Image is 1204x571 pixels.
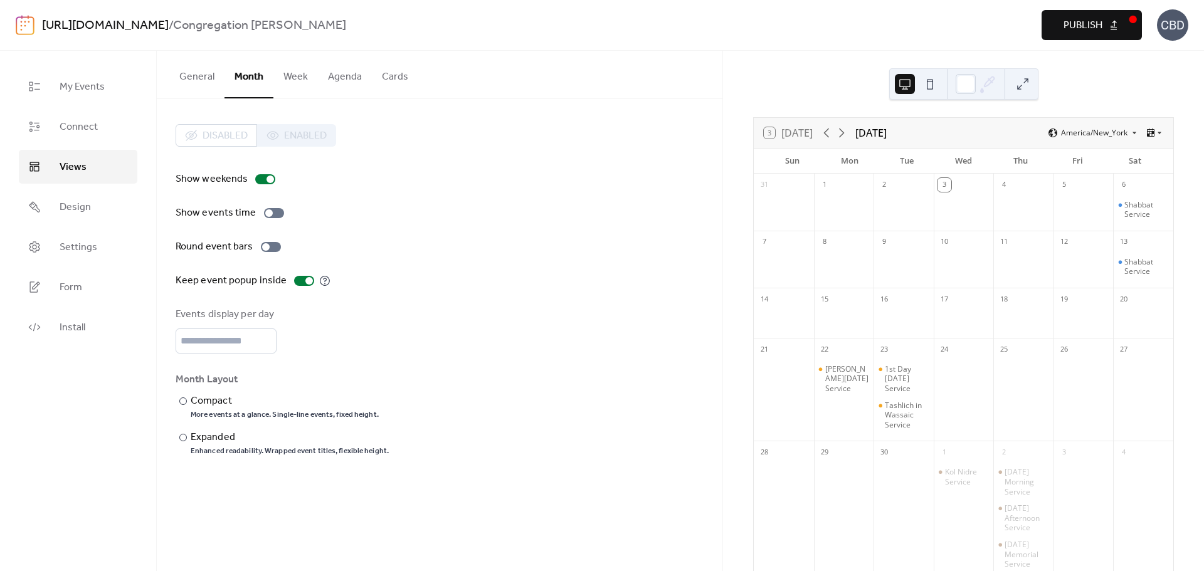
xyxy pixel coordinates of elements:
div: 10 [937,235,951,249]
div: Yom Kippur ​​Afternoon Service [993,503,1053,533]
div: 30 [877,445,891,459]
div: Sat [1106,149,1163,174]
div: Shabbat Service [1113,257,1173,276]
div: Kol Nidre Service [945,467,989,486]
div: 6 [1117,178,1131,192]
div: 16 [877,292,891,306]
span: My Events [60,80,105,95]
div: Sun [764,149,821,174]
div: [PERSON_NAME][DATE] Service [825,364,869,394]
a: Form [19,270,137,304]
a: My Events [19,70,137,103]
div: 22 [818,342,832,356]
div: Kol Nidre Service [934,467,994,486]
div: Round event bars [176,239,253,254]
a: Settings [19,230,137,264]
div: Shabbat Service [1113,200,1173,219]
div: 15 [818,292,832,306]
div: 1st Day Rosh Hashanah Service [874,364,934,394]
img: logo [16,15,34,35]
div: Tue [878,149,935,174]
div: Yom Kippur Memorial Service [993,540,1053,569]
div: 1 [818,178,832,192]
div: 31 [758,178,771,192]
div: 14 [758,292,771,306]
div: 13 [1117,235,1131,249]
div: 18 [997,292,1011,306]
div: 7 [758,235,771,249]
button: Week [273,51,318,97]
div: Keep event popup inside [176,273,287,288]
button: General [169,51,224,97]
div: 25 [997,342,1011,356]
div: Shabbat Service [1124,200,1168,219]
a: Views [19,150,137,184]
div: CBD [1157,9,1188,41]
div: 23 [877,342,891,356]
div: More events at a glance. Single-line events, fixed height. [191,410,379,420]
div: 26 [1057,342,1071,356]
div: Tashlich in Wassaic Service [874,401,934,430]
a: Install [19,310,137,344]
div: [DATE] ​​Afternoon Service [1005,503,1048,533]
div: Show events time [176,206,256,221]
span: Publish [1064,18,1102,33]
div: [DATE] [855,125,887,140]
button: Publish [1042,10,1142,40]
div: Erev Rosh Hashanah Service [814,364,874,394]
div: Tashlich in Wassaic Service [885,401,929,430]
div: 11 [997,235,1011,249]
div: 1 [937,445,951,459]
a: Connect [19,110,137,144]
div: 2 [877,178,891,192]
span: Form [60,280,82,295]
div: [DATE] Memorial Service [1005,540,1048,569]
div: Expanded [191,430,386,445]
div: 5 [1057,178,1071,192]
div: 28 [758,445,771,459]
div: 4 [1117,445,1131,459]
div: 8 [818,235,832,249]
div: 17 [937,292,951,306]
div: 21 [758,342,771,356]
div: Fri [1049,149,1106,174]
div: Enhanced readability. Wrapped event titles, flexible height. [191,446,389,456]
div: 27 [1117,342,1131,356]
div: Show weekends [176,172,248,187]
span: America/New_York [1061,129,1127,137]
b: / [169,14,173,38]
button: Cards [372,51,418,97]
div: Wed [935,149,992,174]
div: 1st Day [DATE] Service [885,364,929,394]
div: Compact [191,394,376,409]
div: 2 [997,445,1011,459]
span: Settings [60,240,97,255]
button: Month [224,51,273,98]
div: 20 [1117,292,1131,306]
div: 19 [1057,292,1071,306]
span: Connect [60,120,98,135]
div: Thu [992,149,1049,174]
div: 29 [818,445,832,459]
div: 24 [937,342,951,356]
div: Yom Kippur ​Morning Service [993,467,1053,496]
div: 3 [1057,445,1071,459]
div: Mon [821,149,878,174]
a: [URL][DOMAIN_NAME] [42,14,169,38]
span: Install [60,320,85,335]
div: Events display per day [176,307,274,322]
span: Views [60,160,87,175]
a: Design [19,190,137,224]
div: 12 [1057,235,1071,249]
button: Agenda [318,51,372,97]
div: 9 [877,235,891,249]
b: Congregation [PERSON_NAME] [173,14,346,38]
div: 3 [937,178,951,192]
div: 4 [997,178,1011,192]
div: Shabbat Service [1124,257,1168,276]
div: Month Layout [176,372,701,387]
div: [DATE] ​Morning Service [1005,467,1048,496]
span: Design [60,200,91,215]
